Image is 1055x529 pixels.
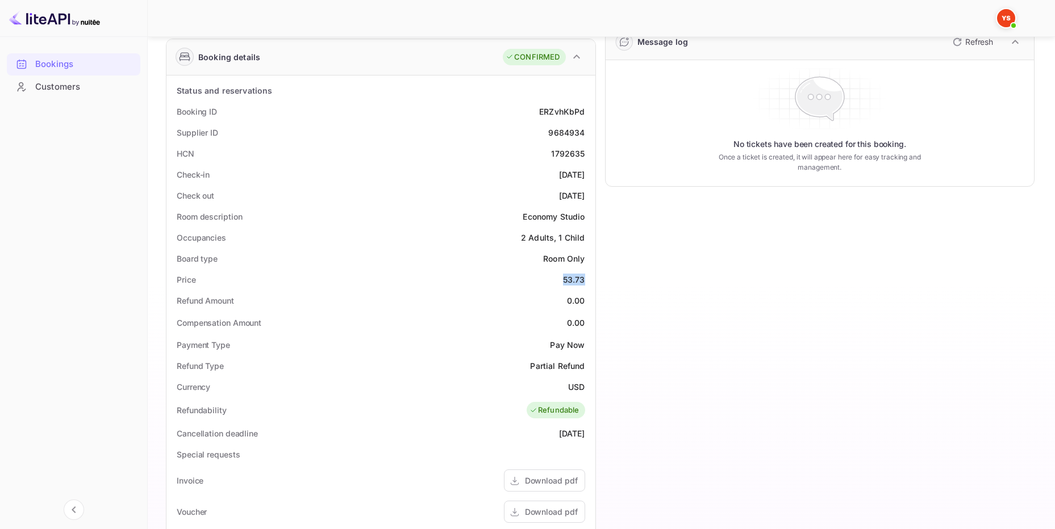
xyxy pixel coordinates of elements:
[559,169,585,180] div: [DATE]
[177,127,218,138] div: Supplier ID
[177,360,224,372] div: Refund Type
[177,339,230,351] div: Payment Type
[568,381,585,393] div: USD
[64,499,84,520] button: Collapse navigation
[177,232,226,243] div: Occupancies
[530,360,585,372] div: Partial Refund
[965,36,993,48] p: Refresh
[7,76,140,98] div: Customers
[506,52,560,63] div: CONFIRMED
[198,51,260,63] div: Booking details
[551,148,585,159] div: 1792635
[177,475,203,486] div: Invoice
[7,53,140,75] div: Bookings
[559,190,585,201] div: [DATE]
[177,381,210,393] div: Currency
[177,404,227,416] div: Refundability
[529,405,579,416] div: Refundable
[525,475,578,486] div: Download pdf
[177,448,240,460] div: Special requests
[567,317,585,329] div: 0.00
[177,211,242,222] div: Room description
[543,253,585,264] div: Room Only
[177,274,196,286] div: Price
[637,36,689,48] div: Message log
[177,295,234,307] div: Refund Amount
[550,339,585,351] div: Pay Now
[997,9,1015,27] img: Yandex Support
[35,81,135,94] div: Customers
[525,506,578,518] div: Download pdf
[177,506,207,518] div: Voucher
[177,253,218,264] div: Board type
[548,127,585,138] div: 9684934
[177,85,272,96] div: Status and reservations
[733,138,906,150] p: No tickets have been created for this booking.
[7,76,140,97] a: Customers
[567,295,585,307] div: 0.00
[177,190,214,201] div: Check out
[523,211,585,222] div: Economy Studio
[177,169,210,180] div: Check-in
[704,152,935,173] p: Once a ticket is created, it will appear here for easy tracking and management.
[946,33,998,51] button: Refresh
[563,274,585,286] div: 53.73
[177,148,194,159] div: HCN
[177,427,258,439] div: Cancellation deadline
[35,58,135,71] div: Bookings
[177,106,217,117] div: Booking ID
[177,317,261,329] div: Compensation Amount
[559,427,585,439] div: [DATE]
[9,9,100,27] img: LiteAPI logo
[521,232,585,243] div: 2 Adults, 1 Child
[7,53,140,74] a: Bookings
[539,106,585,117] div: ERZvhKbPd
